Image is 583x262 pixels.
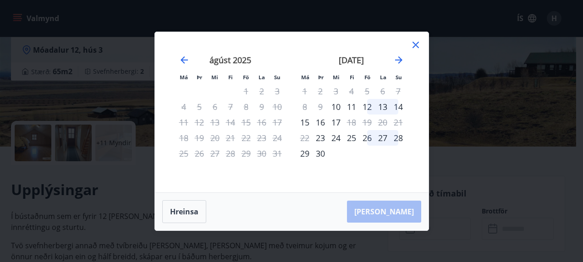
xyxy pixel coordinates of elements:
td: Not available. föstudagur, 22. ágúst 2025 [238,130,254,146]
td: Not available. sunnudagur, 21. september 2025 [390,115,406,130]
div: 16 [313,115,328,130]
td: Not available. sunnudagur, 7. september 2025 [390,83,406,99]
td: Not available. laugardagur, 9. ágúst 2025 [254,99,269,115]
td: Not available. miðvikudagur, 20. ágúst 2025 [207,130,223,146]
td: Not available. miðvikudagur, 3. september 2025 [328,83,344,99]
small: Þr [197,74,202,81]
div: 15 [297,115,313,130]
small: Su [274,74,280,81]
td: Not available. miðvikudagur, 13. ágúst 2025 [207,115,223,130]
td: Choose mánudagur, 15. september 2025 as your check-in date. It’s available. [297,115,313,130]
td: Not available. fimmtudagur, 18. september 2025 [344,115,359,130]
td: Not available. þriðjudagur, 12. ágúst 2025 [192,115,207,130]
td: Not available. miðvikudagur, 6. ágúst 2025 [207,99,223,115]
small: Su [396,74,402,81]
div: 26 [359,130,375,146]
td: Not available. mánudagur, 25. ágúst 2025 [176,146,192,161]
small: Fö [243,74,249,81]
td: Choose miðvikudagur, 17. september 2025 as your check-in date. It’s available. [328,115,344,130]
td: Not available. föstudagur, 19. september 2025 [359,115,375,130]
td: Not available. laugardagur, 20. september 2025 [375,115,390,130]
td: Not available. fimmtudagur, 28. ágúst 2025 [223,146,238,161]
small: La [380,74,386,81]
small: Fi [228,74,233,81]
td: Choose laugardagur, 27. september 2025 as your check-in date. It’s available. [375,130,390,146]
td: Not available. laugardagur, 16. ágúst 2025 [254,115,269,130]
td: Not available. föstudagur, 8. ágúst 2025 [238,99,254,115]
div: 27 [375,130,390,146]
td: Not available. þriðjudagur, 5. ágúst 2025 [192,99,207,115]
td: Not available. fimmtudagur, 4. september 2025 [344,83,359,99]
td: Not available. mánudagur, 22. september 2025 [297,130,313,146]
td: Choose föstudagur, 26. september 2025 as your check-in date. It’s available. [359,130,375,146]
td: Not available. laugardagur, 23. ágúst 2025 [254,130,269,146]
small: Þr [318,74,324,81]
small: Má [301,74,309,81]
td: Choose þriðjudagur, 16. september 2025 as your check-in date. It’s available. [313,115,328,130]
td: Choose laugardagur, 13. september 2025 as your check-in date. It’s available. [375,99,390,115]
small: Mi [211,74,218,81]
small: Má [180,74,188,81]
td: Choose sunnudagur, 14. september 2025 as your check-in date. It’s available. [390,99,406,115]
td: Choose fimmtudagur, 25. september 2025 as your check-in date. It’s available. [344,130,359,146]
small: La [258,74,265,81]
td: Not available. þriðjudagur, 2. september 2025 [313,83,328,99]
div: 30 [313,146,328,161]
td: Choose mánudagur, 29. september 2025 as your check-in date. It’s available. [297,146,313,161]
div: 28 [390,130,406,146]
div: 24 [328,130,344,146]
strong: ágúst 2025 [209,55,251,65]
td: Not available. fimmtudagur, 7. ágúst 2025 [223,99,238,115]
td: Not available. fimmtudagur, 14. ágúst 2025 [223,115,238,130]
div: 29 [297,146,313,161]
td: Not available. mánudagur, 11. ágúst 2025 [176,115,192,130]
div: Aðeins innritun í boði [313,130,328,146]
div: 17 [328,115,344,130]
td: Choose þriðjudagur, 30. september 2025 as your check-in date. It’s available. [313,146,328,161]
div: 14 [390,99,406,115]
td: Choose föstudagur, 12. september 2025 as your check-in date. It’s available. [359,99,375,115]
div: 13 [375,99,390,115]
td: Not available. miðvikudagur, 27. ágúst 2025 [207,146,223,161]
strong: [DATE] [339,55,364,65]
div: 11 [344,99,359,115]
div: Move forward to switch to the next month. [393,55,404,65]
td: Choose þriðjudagur, 23. september 2025 as your check-in date. It’s available. [313,130,328,146]
td: Not available. föstudagur, 29. ágúst 2025 [238,146,254,161]
div: Calendar [166,43,418,181]
td: Not available. þriðjudagur, 9. september 2025 [313,99,328,115]
td: Not available. laugardagur, 30. ágúst 2025 [254,146,269,161]
td: Choose fimmtudagur, 11. september 2025 as your check-in date. It’s available. [344,99,359,115]
small: Fi [350,74,354,81]
td: Not available. mánudagur, 1. september 2025 [297,83,313,99]
div: Move backward to switch to the previous month. [179,55,190,65]
td: Not available. föstudagur, 1. ágúst 2025 [238,83,254,99]
td: Not available. fimmtudagur, 21. ágúst 2025 [223,130,238,146]
td: Not available. sunnudagur, 17. ágúst 2025 [269,115,285,130]
td: Not available. sunnudagur, 3. ágúst 2025 [269,83,285,99]
small: Fö [364,74,370,81]
small: Mi [333,74,340,81]
td: Not available. föstudagur, 5. september 2025 [359,83,375,99]
td: Choose miðvikudagur, 24. september 2025 as your check-in date. It’s available. [328,130,344,146]
td: Not available. þriðjudagur, 19. ágúst 2025 [192,130,207,146]
td: Choose miðvikudagur, 10. september 2025 as your check-in date. It’s available. [328,99,344,115]
div: Aðeins innritun í boði [328,99,344,115]
button: Hreinsa [162,200,206,223]
td: Not available. laugardagur, 6. september 2025 [375,83,390,99]
div: Aðeins útritun í boði [344,115,359,130]
td: Not available. mánudagur, 18. ágúst 2025 [176,130,192,146]
td: Not available. laugardagur, 2. ágúst 2025 [254,83,269,99]
div: 25 [344,130,359,146]
td: Not available. þriðjudagur, 26. ágúst 2025 [192,146,207,161]
td: Not available. sunnudagur, 10. ágúst 2025 [269,99,285,115]
td: Not available. föstudagur, 15. ágúst 2025 [238,115,254,130]
td: Not available. mánudagur, 4. ágúst 2025 [176,99,192,115]
td: Not available. mánudagur, 8. september 2025 [297,99,313,115]
td: Choose sunnudagur, 28. september 2025 as your check-in date. It’s available. [390,130,406,146]
td: Not available. sunnudagur, 31. ágúst 2025 [269,146,285,161]
div: 12 [359,99,375,115]
td: Not available. sunnudagur, 24. ágúst 2025 [269,130,285,146]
